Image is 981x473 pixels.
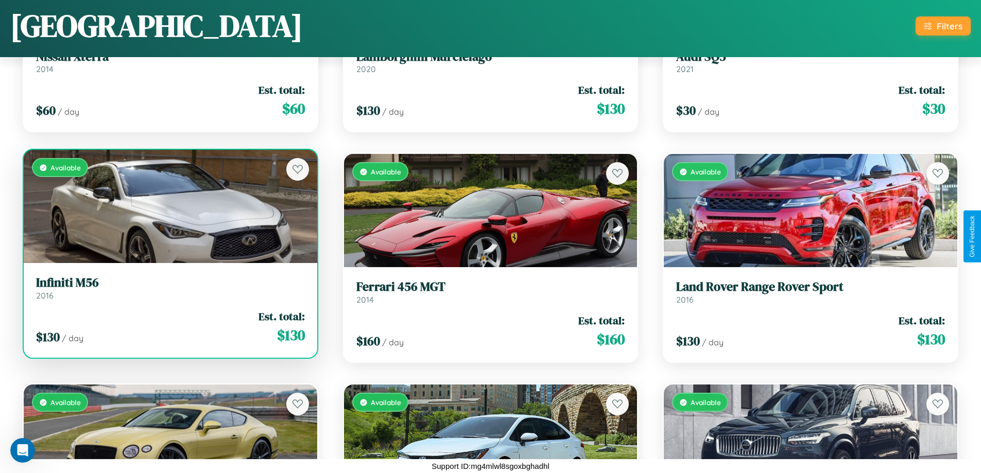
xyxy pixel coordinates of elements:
span: $ 130 [36,328,60,345]
h3: Lamborghini Murcielago [356,49,625,64]
h3: Ferrari 456 MGT [356,279,625,294]
span: $ 160 [356,332,380,349]
span: $ 30 [922,98,945,119]
span: 2016 [36,290,54,301]
span: / day [702,337,724,347]
div: Filters [937,21,962,31]
p: Support ID: mg4mlwl8sgoxbghadhl [432,459,549,473]
span: $ 60 [282,98,305,119]
span: Available [691,398,721,407]
span: 2014 [356,294,374,305]
span: $ 130 [597,98,625,119]
span: Available [371,398,401,407]
span: 2014 [36,64,54,74]
a: Lamborghini Murcielago2020 [356,49,625,75]
span: $ 160 [597,329,625,349]
span: $ 130 [917,329,945,349]
a: Nissan Xterra2014 [36,49,305,75]
a: Ferrari 456 MGT2014 [356,279,625,305]
span: Available [691,167,721,176]
span: Available [371,167,401,176]
span: / day [58,107,79,117]
span: Est. total: [578,82,625,97]
h3: Land Rover Range Rover Sport [676,279,945,294]
button: Filters [916,16,971,36]
span: / day [382,107,404,117]
a: Land Rover Range Rover Sport2016 [676,279,945,305]
span: 2016 [676,294,694,305]
span: $ 130 [676,332,700,349]
span: Est. total: [578,313,625,328]
a: Audi SQ52021 [676,49,945,75]
div: Give Feedback [969,216,976,257]
a: Infiniti M562016 [36,275,305,301]
span: 2021 [676,64,694,74]
span: Est. total: [259,309,305,324]
span: / day [62,333,83,343]
span: Est. total: [899,313,945,328]
span: 2020 [356,64,376,74]
span: Est. total: [899,82,945,97]
span: $ 130 [356,102,380,119]
span: $ 30 [676,102,696,119]
span: $ 60 [36,102,56,119]
span: / day [382,337,404,347]
span: Available [50,163,81,172]
span: Est. total: [259,82,305,97]
h1: [GEOGRAPHIC_DATA] [10,5,303,47]
span: Available [50,398,81,407]
span: $ 130 [277,325,305,345]
iframe: Intercom live chat [10,438,35,463]
span: / day [698,107,719,117]
h3: Infiniti M56 [36,275,305,290]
